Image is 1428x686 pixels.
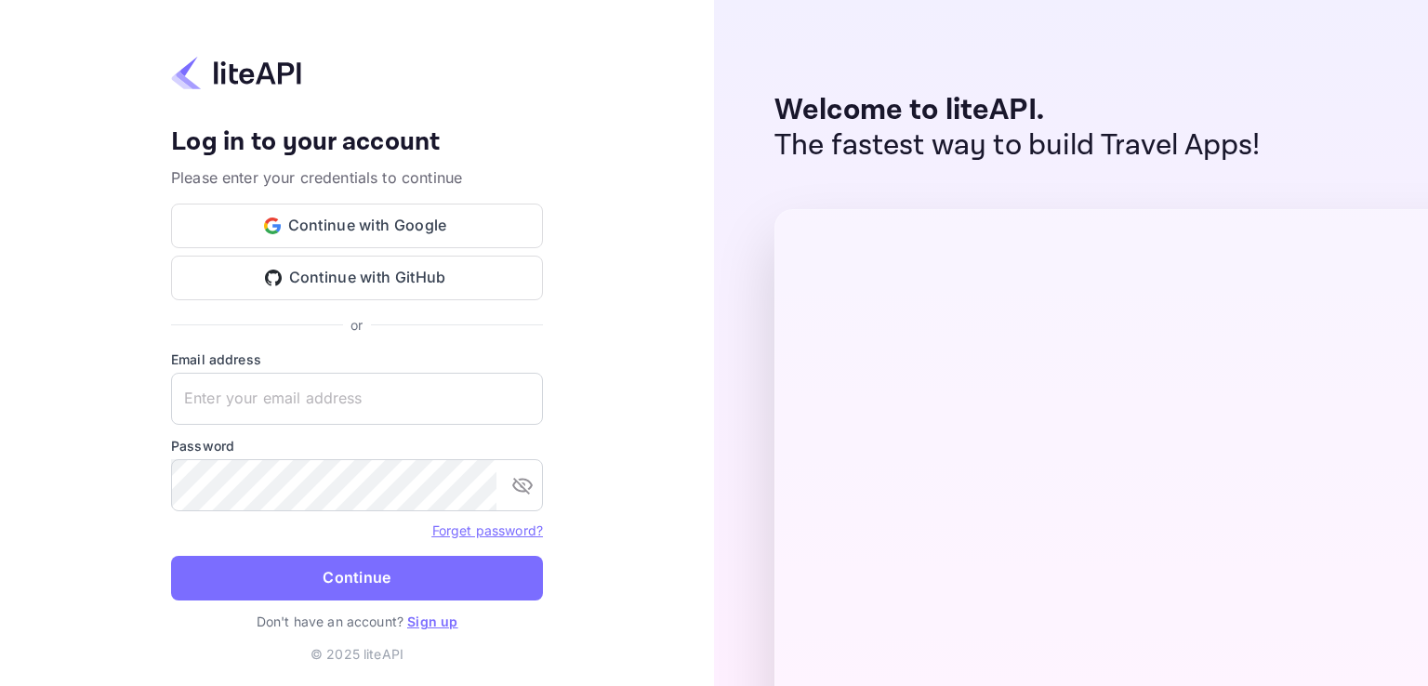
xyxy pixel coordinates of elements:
[774,93,1261,128] p: Welcome to liteAPI.
[774,128,1261,164] p: The fastest way to build Travel Apps!
[407,613,457,629] a: Sign up
[171,166,543,189] p: Please enter your credentials to continue
[432,521,543,539] a: Forget password?
[171,436,543,455] label: Password
[171,126,543,159] h4: Log in to your account
[311,644,403,664] p: © 2025 liteAPI
[432,522,543,538] a: Forget password?
[171,55,301,91] img: liteapi
[171,373,543,425] input: Enter your email address
[350,315,363,335] p: or
[171,612,543,631] p: Don't have an account?
[171,556,543,600] button: Continue
[504,467,541,504] button: toggle password visibility
[171,256,543,300] button: Continue with GitHub
[171,350,543,369] label: Email address
[171,204,543,248] button: Continue with Google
